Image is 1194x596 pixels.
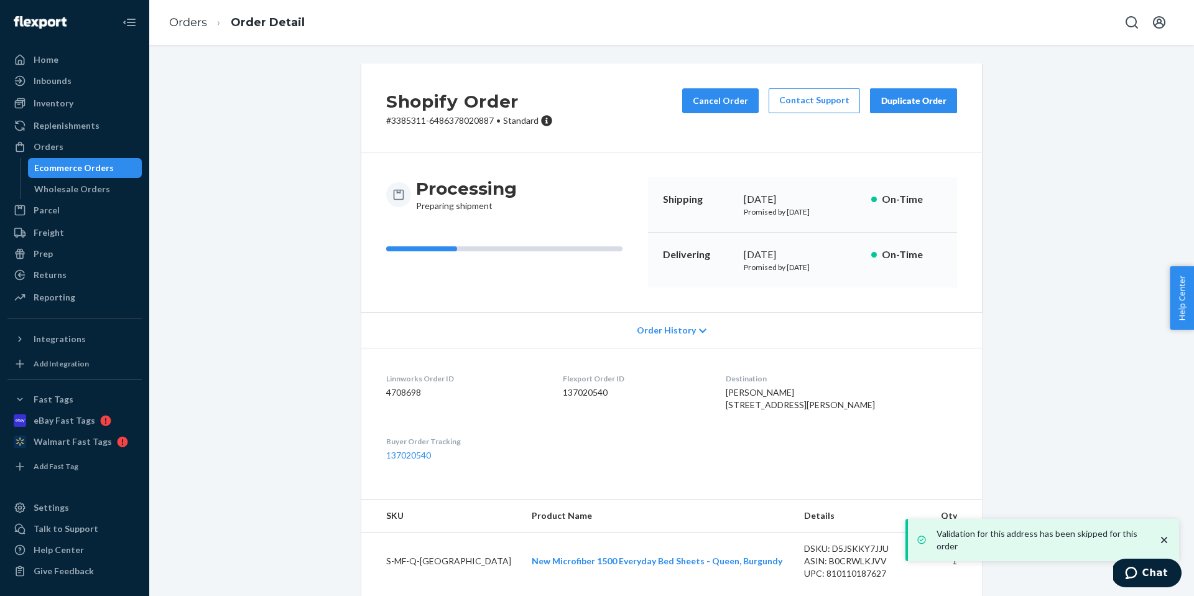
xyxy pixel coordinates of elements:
[361,500,522,533] th: SKU
[7,265,142,285] a: Returns
[28,158,142,178] a: Ecommerce Orders
[28,179,142,199] a: Wholesale Orders
[7,116,142,136] a: Replenishments
[881,95,946,107] div: Duplicate Order
[726,387,875,410] span: [PERSON_NAME] [STREET_ADDRESS][PERSON_NAME]
[7,411,142,431] a: eBay Fast Tags
[34,414,95,427] div: eBay Fast Tags
[744,207,861,217] p: Promised by [DATE]
[1113,559,1182,590] iframe: Opens a widget where you can chat to one of our agents
[7,540,142,560] a: Help Center
[744,248,861,262] div: [DATE]
[34,333,86,345] div: Integrations
[7,354,142,374] a: Add Integration
[34,501,69,514] div: Settings
[1147,10,1172,35] button: Open account menu
[416,177,517,212] div: Preparing shipment
[7,223,142,243] a: Freight
[34,119,99,132] div: Replenishments
[34,141,63,153] div: Orders
[416,177,517,200] h3: Processing
[34,75,72,87] div: Inbounds
[34,162,114,174] div: Ecommerce Orders
[1170,266,1194,330] button: Help Center
[931,500,982,533] th: Qty
[34,461,78,472] div: Add Fast Tag
[34,226,64,239] div: Freight
[14,16,67,29] img: Flexport logo
[503,115,539,126] span: Standard
[386,450,431,460] a: 137020540
[870,88,957,113] button: Duplicate Order
[7,71,142,91] a: Inbounds
[7,244,142,264] a: Prep
[931,533,982,590] td: 1
[34,565,94,577] div: Give Feedback
[1158,534,1170,546] svg: close toast
[159,4,315,41] ol: breadcrumbs
[744,192,861,207] div: [DATE]
[34,544,84,556] div: Help Center
[34,248,53,260] div: Prep
[804,567,921,580] div: UPC: 810110187627
[663,192,734,207] p: Shipping
[563,386,706,399] dd: 137020540
[34,54,58,66] div: Home
[769,88,860,113] a: Contact Support
[7,93,142,113] a: Inventory
[169,16,207,29] a: Orders
[744,262,861,272] p: Promised by [DATE]
[7,561,142,581] button: Give Feedback
[637,324,696,337] span: Order History
[7,200,142,220] a: Parcel
[7,50,142,70] a: Home
[522,500,794,533] th: Product Name
[1119,10,1144,35] button: Open Search Box
[361,533,522,590] td: S-MF-Q-[GEOGRAPHIC_DATA]
[386,386,543,399] dd: 4708698
[386,436,543,447] dt: Buyer Order Tracking
[7,137,142,157] a: Orders
[34,393,73,406] div: Fast Tags
[682,88,759,113] button: Cancel Order
[117,10,142,35] button: Close Navigation
[34,183,110,195] div: Wholesale Orders
[804,555,921,567] div: ASIN: B0CRWLKJVV
[386,88,553,114] h2: Shopify Order
[726,373,957,384] dt: Destination
[34,435,112,448] div: Walmart Fast Tags
[231,16,305,29] a: Order Detail
[7,498,142,518] a: Settings
[496,115,501,126] span: •
[804,542,921,555] div: DSKU: D5JSKKY7JJU
[7,287,142,307] a: Reporting
[7,389,142,409] button: Fast Tags
[7,519,142,539] button: Talk to Support
[34,291,75,304] div: Reporting
[7,432,142,452] a: Walmart Fast Tags
[663,248,734,262] p: Delivering
[34,269,67,281] div: Returns
[34,97,73,109] div: Inventory
[882,192,942,207] p: On-Time
[7,329,142,349] button: Integrations
[7,457,142,477] a: Add Fast Tag
[937,528,1145,552] p: Validation for this address has been skipped for this order
[386,114,553,127] p: # 3385311-6486378020887
[532,556,782,566] a: New Microfiber 1500 Everyday Bed Sheets - Queen, Burgundy
[34,523,98,535] div: Talk to Support
[882,248,942,262] p: On-Time
[386,373,543,384] dt: Linnworks Order ID
[563,373,706,384] dt: Flexport Order ID
[794,500,931,533] th: Details
[34,204,60,217] div: Parcel
[34,358,89,369] div: Add Integration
